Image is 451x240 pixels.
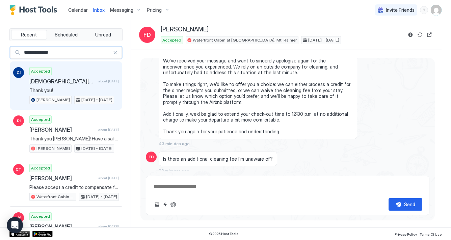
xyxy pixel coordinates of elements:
[16,215,21,221] span: JY
[17,70,21,76] span: CI
[36,145,70,152] span: [PERSON_NAME]
[31,116,50,123] span: Accepted
[31,165,50,171] span: Accepted
[29,136,119,142] span: Thank you [PERSON_NAME]! Have a safe trip home.
[68,7,88,13] span: Calendar
[81,145,112,152] span: [DATE] - [DATE]
[21,32,37,38] span: Recent
[29,87,119,94] span: Thank you!
[98,79,119,83] span: about [DATE]
[21,47,113,58] input: Input Field
[404,201,415,208] div: Send
[308,37,339,43] span: [DATE] - [DATE]
[48,30,84,39] button: Scheduled
[147,7,162,13] span: Pricing
[431,5,442,16] div: User profile
[93,6,105,14] a: Inbox
[149,154,154,160] span: FD
[9,5,60,15] a: Host Tools Logo
[68,6,88,14] a: Calendar
[420,232,442,236] span: Terms Of Use
[16,166,22,172] span: CT
[389,198,422,211] button: Send
[159,141,190,146] span: 43 minutes ago
[406,31,415,39] button: Reservation information
[161,26,209,33] span: [PERSON_NAME]
[86,194,117,200] span: [DATE] - [DATE]
[98,128,119,132] span: about [DATE]
[110,7,133,13] span: Messaging
[95,32,111,38] span: Unread
[425,31,433,39] button: Open reservation
[169,201,177,209] button: ChatGPT Auto Reply
[420,230,442,237] a: Terms Of Use
[162,37,181,43] span: Accepted
[31,213,50,219] span: Accepted
[32,231,53,237] a: Google Play Store
[395,230,417,237] a: Privacy Policy
[36,97,70,103] span: [PERSON_NAME]
[163,156,273,162] span: Is there an additional cleaning fee I’m unaware of?
[17,118,21,124] span: RI
[55,32,78,38] span: Scheduled
[395,232,417,236] span: Privacy Policy
[7,217,23,233] div: Open Intercom Messenger
[209,232,238,236] span: © 2025 Host Tools
[420,6,428,14] div: menu
[416,31,424,39] button: Sync reservation
[31,68,50,74] span: Accepted
[159,168,189,173] span: 28 minutes ago
[9,28,123,41] div: tab-group
[93,7,105,13] span: Inbox
[81,97,112,103] span: [DATE] - [DATE]
[98,176,119,180] span: about [DATE]
[161,201,169,209] button: Quick reply
[153,201,161,209] button: Upload image
[29,126,96,133] span: [PERSON_NAME]
[163,46,353,135] span: Hi [PERSON_NAME], We’ve received your message and want to sincerely apologize again for the incon...
[85,30,121,39] button: Unread
[193,37,297,43] span: Waterfront Cabin at [GEOGRAPHIC_DATA], Mt. Rainier
[29,78,96,85] span: [DEMOGRAPHIC_DATA][PERSON_NAME]
[29,175,96,182] span: [PERSON_NAME]
[98,224,119,229] span: about [DATE]
[36,194,75,200] span: Waterfront Cabin at [GEOGRAPHIC_DATA], Mt. Rainier
[11,30,47,39] button: Recent
[29,223,96,230] span: [PERSON_NAME]
[9,231,30,237] a: App Store
[29,184,119,190] span: Please accept a credit to compensate for the issues you have experienced with the property.
[386,7,415,13] span: Invite Friends
[143,31,151,39] span: FD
